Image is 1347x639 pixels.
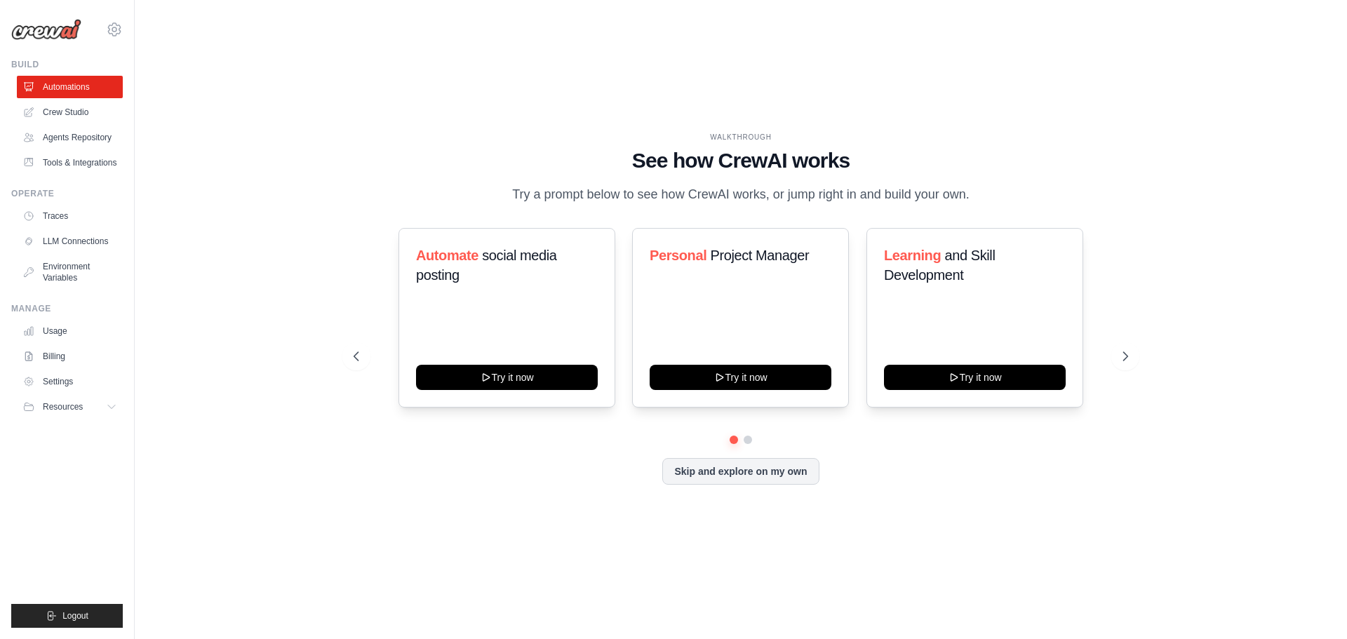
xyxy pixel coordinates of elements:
a: Settings [17,370,123,393]
p: Try a prompt below to see how CrewAI works, or jump right in and build your own. [505,184,977,205]
a: Tools & Integrations [17,152,123,174]
a: Agents Repository [17,126,123,149]
span: and Skill Development [884,248,995,283]
div: WALKTHROUGH [354,132,1128,142]
a: Automations [17,76,123,98]
a: Traces [17,205,123,227]
span: Personal [650,248,706,263]
img: Logo [11,19,81,40]
span: Resources [43,401,83,412]
a: Billing [17,345,123,368]
button: Logout [11,604,123,628]
span: Learning [884,248,941,263]
iframe: Chat Widget [1277,572,1347,639]
a: Crew Studio [17,101,123,123]
button: Try it now [650,365,831,390]
a: Usage [17,320,123,342]
h1: See how CrewAI works [354,148,1128,173]
button: Skip and explore on my own [662,458,819,485]
button: Try it now [884,365,1066,390]
span: Project Manager [711,248,810,263]
div: Manage [11,303,123,314]
span: Logout [62,610,88,621]
span: Automate [416,248,478,263]
span: social media posting [416,248,557,283]
a: Environment Variables [17,255,123,289]
button: Try it now [416,365,598,390]
div: Build [11,59,123,70]
button: Resources [17,396,123,418]
div: Operate [11,188,123,199]
a: LLM Connections [17,230,123,253]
